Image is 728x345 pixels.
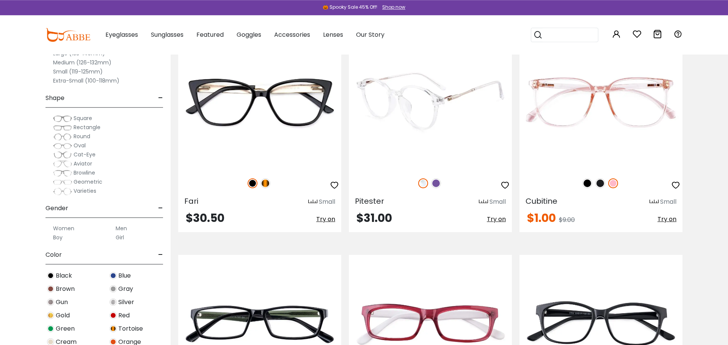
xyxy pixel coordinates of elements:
[53,133,72,140] img: Round.png
[608,178,618,188] img: Pink
[260,178,270,188] img: Tortoise
[118,298,134,307] span: Silver
[527,210,556,226] span: $1.00
[519,34,682,170] img: Pink Cubitine - Plastic ,Universal Bridge Fit
[110,272,117,279] img: Blue
[45,89,64,107] span: Shape
[116,224,127,233] label: Men
[490,197,506,206] div: Small
[56,298,68,307] span: Gun
[118,284,133,293] span: Gray
[47,325,54,332] img: Green
[110,298,117,306] img: Silver
[356,210,392,226] span: $31.00
[56,284,75,293] span: Brown
[237,30,261,39] span: Goggles
[660,197,676,206] div: Small
[479,199,488,205] img: size ruler
[657,215,676,223] span: Try on
[53,124,72,131] img: Rectangle.png
[74,160,92,167] span: Aviator
[74,187,96,195] span: Varieties
[74,142,86,149] span: Oval
[186,210,224,226] span: $30.50
[45,246,62,264] span: Color
[431,178,441,188] img: Purple
[196,30,224,39] span: Featured
[45,199,68,217] span: Gender
[487,212,506,226] button: Try on
[74,151,96,158] span: Cat-Eye
[355,196,384,206] span: Pitester
[595,178,605,188] img: Matte Black
[47,272,54,279] img: Black
[74,169,95,176] span: Browline
[47,312,54,319] img: Gold
[56,324,75,333] span: Green
[151,30,184,39] span: Sunglasses
[53,142,72,150] img: Oval.png
[74,114,92,122] span: Square
[118,324,143,333] span: Tortoise
[526,196,557,206] span: Cubitine
[53,115,72,122] img: Square.png
[158,246,163,264] span: -
[45,28,90,42] img: abbeglasses.com
[308,199,317,205] img: size ruler
[418,178,428,188] img: Clear
[56,311,70,320] span: Gold
[559,215,575,224] span: $9.00
[378,4,405,10] a: Shop now
[582,178,592,188] img: Black
[316,212,335,226] button: Try on
[650,199,659,205] img: size ruler
[53,187,72,195] img: Varieties.png
[53,151,72,159] img: Cat-Eye.png
[110,285,117,292] img: Gray
[74,178,102,186] span: Geometric
[53,67,103,76] label: Small (119-125mm)
[323,4,377,11] div: 🎃 Spooky Sale 45% Off!
[53,169,72,177] img: Browline.png
[158,89,163,107] span: -
[184,196,198,206] span: Fari
[118,271,131,280] span: Blue
[110,325,117,332] img: Tortoise
[248,178,257,188] img: Black
[274,30,310,39] span: Accessories
[349,34,512,170] img: Fclear Pitester - Titanium,TR ,Universal Bridge Fit
[382,4,405,11] div: Shop now
[56,271,72,280] span: Black
[53,58,111,67] label: Medium (126-132mm)
[158,199,163,217] span: -
[74,123,100,131] span: Rectangle
[105,30,138,39] span: Eyeglasses
[47,285,54,292] img: Brown
[487,215,506,223] span: Try on
[74,133,90,140] span: Round
[356,30,384,39] span: Our Story
[118,311,130,320] span: Red
[53,160,72,168] img: Aviator.png
[316,215,335,223] span: Try on
[47,298,54,306] img: Gun
[53,233,63,242] label: Boy
[53,224,74,233] label: Women
[657,212,676,226] button: Try on
[178,34,341,170] img: Black Fari - Acetate ,Universal Bridge Fit
[110,312,117,319] img: Red
[319,197,335,206] div: Small
[53,178,72,186] img: Geometric.png
[116,233,124,242] label: Girl
[53,76,119,85] label: Extra-Small (100-118mm)
[323,30,343,39] span: Lenses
